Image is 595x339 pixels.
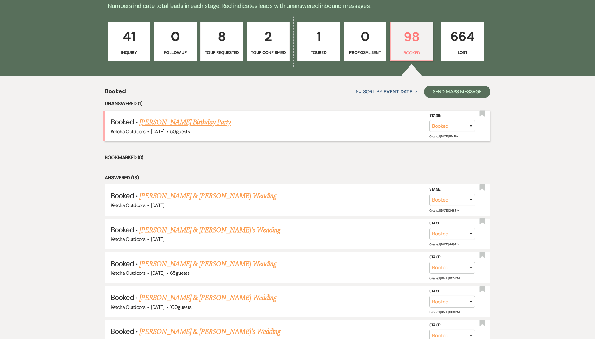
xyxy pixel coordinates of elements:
[111,236,145,242] span: Ketcha Outdoors
[111,259,134,268] span: Booked
[111,117,134,127] span: Booked
[429,208,459,212] span: Created: [DATE] 3:48 PM
[429,220,475,227] label: Stage:
[105,154,491,162] li: Bookmarked (0)
[429,242,459,246] span: Created: [DATE] 4:49 PM
[301,49,336,56] p: Toured
[348,49,382,56] p: Proposal Sent
[170,304,191,310] span: 100 guests
[111,191,134,200] span: Booked
[112,49,146,56] p: Inquiry
[151,304,164,310] span: [DATE]
[139,225,280,236] a: [PERSON_NAME] & [PERSON_NAME]'s Wedding
[348,26,382,47] p: 0
[200,22,243,61] a: 8Tour Requested
[111,293,134,302] span: Booked
[297,22,340,61] a: 1Toured
[355,88,362,95] span: ↑↓
[429,186,475,193] label: Stage:
[429,322,475,329] label: Stage:
[139,326,280,337] a: [PERSON_NAME] & [PERSON_NAME]'s Wedding
[204,26,239,47] p: 8
[251,49,286,56] p: Tour Confirmed
[78,1,517,11] p: Numbers indicate total leads in each stage. Red indicates leads with unanswered inbound messages.
[170,128,190,135] span: 50 guests
[429,254,475,261] label: Stage:
[111,202,145,209] span: Ketcha Outdoors
[429,112,475,119] label: Stage:
[111,225,134,234] span: Booked
[105,174,491,182] li: Answered (13)
[429,276,459,280] span: Created: [DATE] 8:05 PM
[394,49,429,56] p: Booked
[384,88,412,95] span: Event Date
[390,22,433,61] a: 98Booked
[111,128,145,135] span: Ketcha Outdoors
[247,22,290,61] a: 2Tour Confirmed
[170,270,189,276] span: 65 guests
[111,327,134,336] span: Booked
[112,26,146,47] p: 41
[105,87,126,100] span: Booked
[301,26,336,47] p: 1
[344,22,386,61] a: 0Proposal Sent
[251,26,286,47] p: 2
[429,310,459,314] span: Created: [DATE] 6:08 PM
[424,86,491,98] button: Send Mass Message
[154,22,197,61] a: 0Follow Up
[158,49,193,56] p: Follow Up
[158,26,193,47] p: 0
[429,134,458,138] span: Created: [DATE] 5:14 PM
[108,22,150,61] a: 41Inquiry
[151,202,164,209] span: [DATE]
[352,84,419,100] button: Sort By Event Date
[445,49,480,56] p: Lost
[441,22,484,61] a: 664Lost
[429,288,475,294] label: Stage:
[105,100,491,108] li: Unanswered (1)
[394,27,429,47] p: 98
[139,191,276,202] a: [PERSON_NAME] & [PERSON_NAME] Wedding
[111,270,145,276] span: Ketcha Outdoors
[151,128,164,135] span: [DATE]
[139,292,276,303] a: [PERSON_NAME] & [PERSON_NAME] Wedding
[204,49,239,56] p: Tour Requested
[139,117,231,128] a: [PERSON_NAME] Birthday Party
[151,236,164,242] span: [DATE]
[139,259,276,269] a: [PERSON_NAME] & [PERSON_NAME] Wedding
[151,270,164,276] span: [DATE]
[445,26,480,47] p: 664
[111,304,145,310] span: Ketcha Outdoors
